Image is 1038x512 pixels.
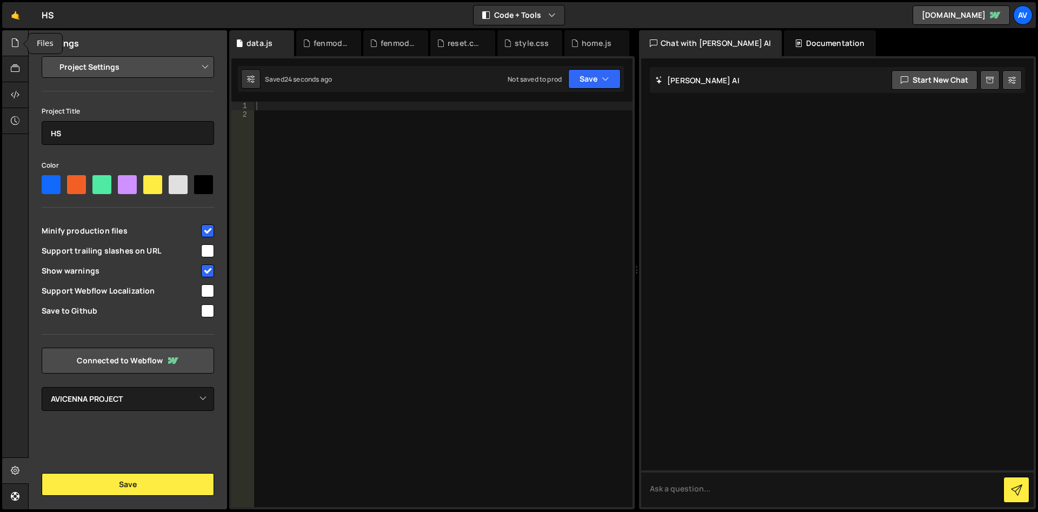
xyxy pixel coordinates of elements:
[42,106,80,117] label: Project Title
[42,9,54,22] div: HS
[42,305,199,316] span: Save to Github
[381,38,415,49] div: fenmod.css
[508,75,562,84] div: Not saved to prod
[42,121,214,145] input: Project name
[913,5,1010,25] a: [DOMAIN_NAME]
[42,245,199,256] span: Support trailing slashes on URL
[28,34,62,54] div: Files
[639,30,782,56] div: Chat with [PERSON_NAME] AI
[474,5,564,25] button: Code + Tools
[42,160,59,171] label: Color
[448,38,482,49] div: reset.css
[515,38,549,49] div: style.css
[42,285,199,296] span: Support Webflow Localization
[42,265,199,276] span: Show warnings
[231,102,254,110] div: 1
[784,30,875,56] div: Documentation
[314,38,348,49] div: fenmod.js
[568,69,621,89] button: Save
[655,75,740,85] h2: [PERSON_NAME] AI
[247,38,272,49] div: data.js
[582,38,611,49] div: home.js
[2,2,29,28] a: 🤙
[42,473,214,496] button: Save
[231,110,254,119] div: 2
[42,225,199,236] span: Minify production files
[42,348,214,374] a: Connected to Webflow
[1013,5,1033,25] a: Av
[891,70,977,90] button: Start new chat
[265,75,332,84] div: Saved
[284,75,332,84] div: 24 seconds ago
